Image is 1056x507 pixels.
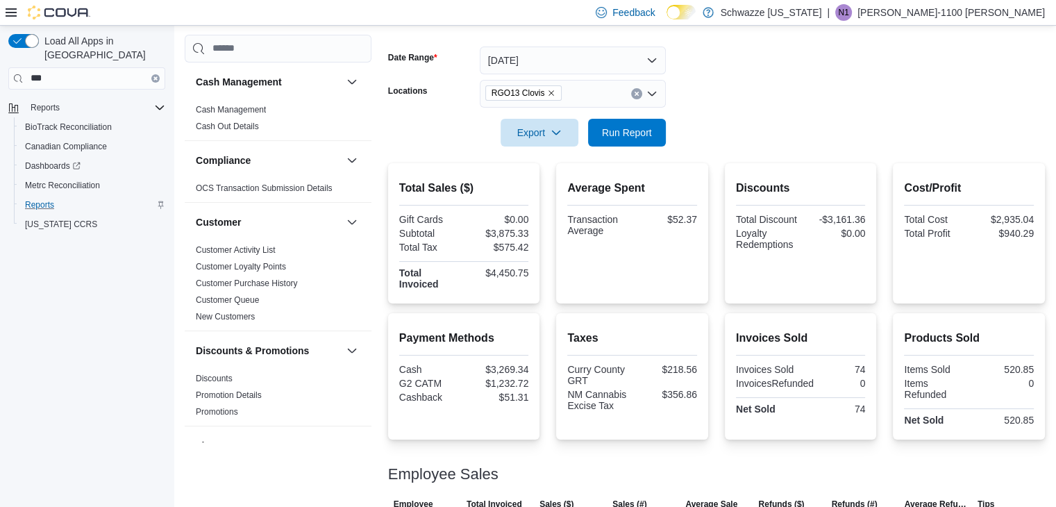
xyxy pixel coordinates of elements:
h3: Finance [196,439,233,453]
span: BioTrack Reconciliation [19,119,165,135]
div: Cashback [399,392,461,403]
span: Customer Loyalty Points [196,261,286,272]
strong: Net Sold [904,415,944,426]
div: 0 [972,378,1034,389]
div: $0.00 [467,214,528,225]
h2: Average Spent [567,180,697,197]
span: Cash Out Details [196,121,259,132]
button: Compliance [196,153,341,167]
button: Customer [196,215,341,229]
div: 520.85 [972,364,1034,375]
a: [US_STATE] CCRS [19,216,103,233]
div: InvoicesRefunded [736,378,814,389]
div: Total Discount [736,214,798,225]
div: Cash Management [185,101,371,140]
div: -$3,161.36 [803,214,865,225]
div: $218.56 [635,364,697,375]
a: Reports [19,197,60,213]
div: Items Refunded [904,378,966,400]
div: Curry County GRT [567,364,629,386]
span: New Customers [196,311,255,322]
button: Reports [14,195,171,215]
nav: Complex example [8,92,165,270]
h2: Cost/Profit [904,180,1034,197]
button: Cash Management [196,75,341,89]
div: $356.86 [635,389,697,400]
a: Customer Loyalty Points [196,262,286,272]
div: Invoices Sold [736,364,798,375]
h2: Payment Methods [399,330,529,347]
h2: Invoices Sold [736,330,866,347]
div: Compliance [185,180,371,202]
button: Open list of options [646,88,657,99]
div: Gift Cards [399,214,461,225]
div: $52.37 [635,214,697,225]
span: Metrc Reconciliation [25,180,100,191]
button: Metrc Reconciliation [14,176,171,195]
div: Loyalty Redemptions [736,228,798,250]
div: 0 [819,378,865,389]
div: $3,269.34 [467,364,528,375]
label: Locations [388,85,428,97]
a: Cash Out Details [196,122,259,131]
span: Run Report [602,126,652,140]
a: Canadian Compliance [19,138,112,155]
label: Date Range [388,52,437,63]
button: [US_STATE] CCRS [14,215,171,234]
span: Promotion Details [196,390,262,401]
a: Customer Purchase History [196,279,298,288]
button: Customer [344,214,360,231]
span: Discounts [196,373,233,384]
span: RGO13 Clovis [492,86,545,100]
a: New Customers [196,312,255,322]
h2: Total Sales ($) [399,180,529,197]
button: Clear input [631,88,642,99]
span: Metrc Reconciliation [19,177,165,194]
div: $1,232.72 [467,378,528,389]
a: Promotions [196,407,238,417]
h3: Discounts & Promotions [196,344,309,358]
button: Canadian Compliance [14,137,171,156]
div: $940.29 [972,228,1034,239]
button: Export [501,119,578,147]
span: Reports [25,199,54,210]
button: Discounts & Promotions [344,342,360,359]
div: $51.31 [467,392,528,403]
span: Dark Mode [667,19,667,20]
div: Subtotal [399,228,461,239]
div: Nathaniel-1100 Burciaga [835,4,852,21]
a: Customer Queue [196,295,259,305]
div: Transaction Average [567,214,629,236]
span: BioTrack Reconciliation [25,122,112,133]
div: Total Tax [399,242,461,253]
span: OCS Transaction Submission Details [196,183,333,194]
h2: Products Sold [904,330,1034,347]
div: 74 [803,404,865,415]
span: [US_STATE] CCRS [25,219,97,230]
div: $0.00 [803,228,865,239]
a: Dashboards [19,158,86,174]
p: | [827,4,830,21]
div: Total Profit [904,228,966,239]
a: Cash Management [196,105,266,115]
div: $575.42 [467,242,528,253]
span: Dashboards [25,160,81,172]
p: Schwazze [US_STATE] [721,4,822,21]
span: Dashboards [19,158,165,174]
button: Run Report [588,119,666,147]
button: [DATE] [480,47,666,74]
span: Export [509,119,570,147]
button: Reports [3,98,171,117]
span: Customer Activity List [196,244,276,256]
span: Cash Management [196,104,266,115]
span: Canadian Compliance [25,141,107,152]
input: Dark Mode [667,5,696,19]
span: Promotions [196,406,238,417]
a: Metrc Reconciliation [19,177,106,194]
span: Washington CCRS [19,216,165,233]
span: Feedback [612,6,655,19]
div: Customer [185,242,371,331]
button: Finance [344,438,360,454]
a: Promotion Details [196,390,262,400]
div: NM Cannabis Excise Tax [567,389,629,411]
